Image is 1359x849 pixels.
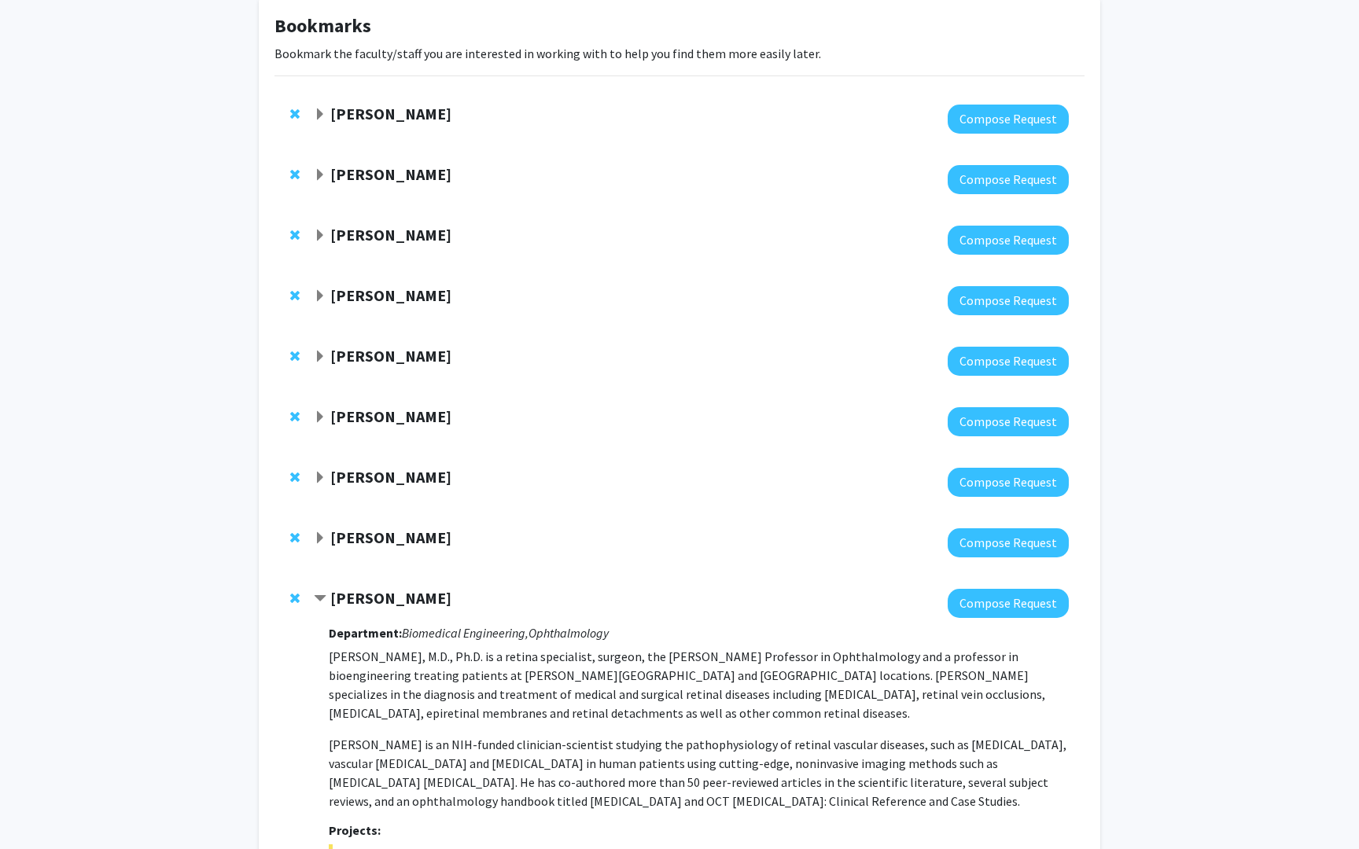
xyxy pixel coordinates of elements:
[290,289,300,302] span: Remove Laura Ensign-Hodges from bookmarks
[314,169,326,182] span: Expand Shameema Sikder Bookmark
[329,625,402,641] strong: Department:
[330,406,451,426] strong: [PERSON_NAME]
[528,625,609,641] i: Ophthalmology
[948,589,1069,618] button: Compose Request to Amir Kashani
[314,290,326,303] span: Expand Laura Ensign-Hodges Bookmark
[948,286,1069,315] button: Compose Request to Laura Ensign-Hodges
[402,625,528,641] i: Biomedical Engineering,
[290,592,300,605] span: Remove Amir Kashani from bookmarks
[290,229,300,241] span: Remove Harry Quigley from bookmarks
[948,347,1069,376] button: Compose Request to Mandeep Singh
[330,285,451,305] strong: [PERSON_NAME]
[330,588,451,608] strong: [PERSON_NAME]
[329,735,1069,810] p: [PERSON_NAME] is an NIH-funded clinician-scientist studying the pathophysiology of retinal vascul...
[314,472,326,484] span: Expand Fatemeh Rajaii Bookmark
[329,647,1069,722] p: [PERSON_NAME], M.D., Ph.D. is a retina specialist, surgeon, the [PERSON_NAME] Professor in Ophtha...
[274,15,1085,38] h1: Bookmarks
[290,410,300,423] span: Remove Kunal Parikh from bookmarks
[314,230,326,242] span: Expand Harry Quigley Bookmark
[330,467,451,487] strong: [PERSON_NAME]
[330,527,451,547] strong: [PERSON_NAME]
[330,225,451,244] strong: [PERSON_NAME]
[948,165,1069,194] button: Compose Request to Shameema Sikder
[314,108,326,121] span: Expand Yannis Paulus Bookmark
[314,593,326,605] span: Contract Amir Kashani Bookmark
[314,351,326,363] span: Expand Mandeep Singh Bookmark
[290,108,300,120] span: Remove Yannis Paulus from bookmarks
[948,468,1069,497] button: Compose Request to Fatemeh Rajaii
[948,105,1069,134] button: Compose Request to Yannis Paulus
[948,528,1069,557] button: Compose Request to Cindy Cai
[274,44,1085,63] p: Bookmark the faculty/staff you are interested in working with to help you find them more easily l...
[948,226,1069,255] button: Compose Request to Harry Quigley
[290,168,300,181] span: Remove Shameema Sikder from bookmarks
[948,407,1069,436] button: Compose Request to Kunal Parikh
[314,532,326,545] span: Expand Cindy Cai Bookmark
[290,531,300,544] span: Remove Cindy Cai from bookmarks
[290,471,300,483] span: Remove Fatemeh Rajaii from bookmarks
[330,346,451,366] strong: [PERSON_NAME]
[329,822,381,838] strong: Projects:
[290,350,300,362] span: Remove Mandeep Singh from bookmarks
[330,164,451,184] strong: [PERSON_NAME]
[330,104,451,123] strong: [PERSON_NAME]
[12,778,67,837] iframe: Chat
[314,411,326,424] span: Expand Kunal Parikh Bookmark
